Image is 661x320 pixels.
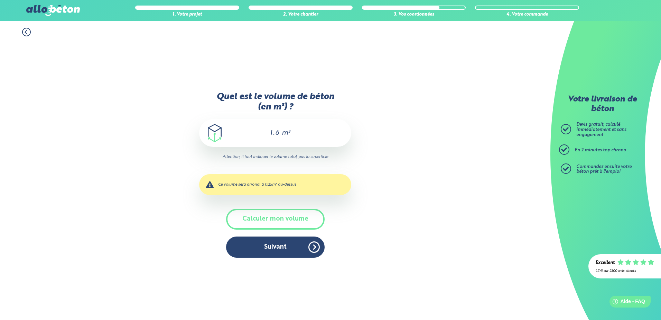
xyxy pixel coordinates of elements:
[575,148,626,152] span: En 2 minutes top chrono
[226,237,325,258] button: Suivant
[261,129,280,137] input: 0
[199,174,351,195] div: Ce volume sera arrondi à 0,25m³ au-dessus
[226,209,325,229] button: Calculer mon volume
[576,122,626,137] span: Devis gratuit, calculé immédiatement et sans engagement
[199,92,351,112] label: Quel est le volume de béton (en m³) ?
[595,269,654,273] div: 4.7/5 sur 2300 avis clients
[282,130,290,136] span: m³
[26,5,80,16] img: allobéton
[135,12,239,17] div: 1. Votre projet
[576,165,632,174] span: Commandez ensuite votre béton prêt à l'emploi
[199,154,351,160] i: Attention, il faut indiquer le volume total, pas la superficie
[362,12,466,17] div: 3. Vos coordonnées
[599,293,653,312] iframe: Help widget launcher
[475,12,579,17] div: 4. Votre commande
[562,95,642,114] p: Votre livraison de béton
[249,12,353,17] div: 2. Votre chantier
[595,260,615,266] div: Excellent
